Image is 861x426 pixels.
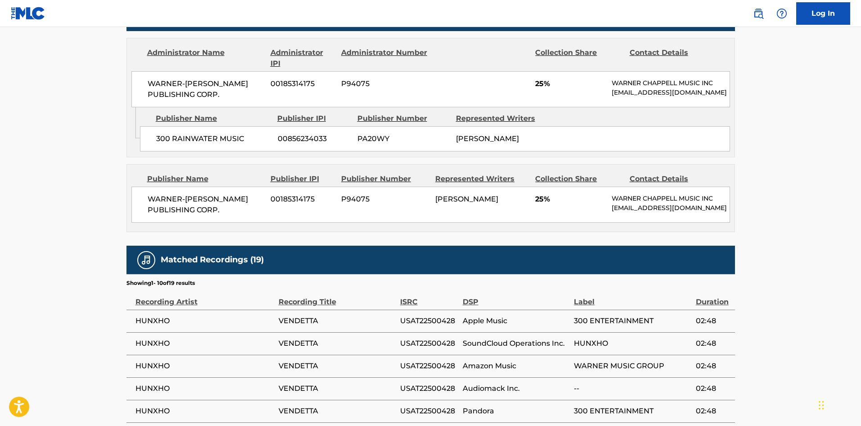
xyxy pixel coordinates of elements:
[796,2,850,25] a: Log In
[400,406,458,417] span: USAT22500428
[456,113,548,124] div: Represented Writers
[535,78,605,89] span: 25%
[279,287,396,307] div: Recording Title
[574,406,691,417] span: 300 ENTERTAINMENT
[749,5,767,23] a: Public Search
[400,383,458,394] span: USAT22500428
[135,338,274,349] span: HUNXHO
[147,47,264,69] div: Administrator Name
[696,383,730,394] span: 02:48
[279,361,396,371] span: VENDETTA
[612,78,729,88] p: WARNER CHAPPELL MUSIC INC
[773,5,791,23] div: Help
[696,316,730,326] span: 02:48
[574,287,691,307] div: Label
[612,203,729,213] p: [EMAIL_ADDRESS][DOMAIN_NAME]
[400,338,458,349] span: USAT22500428
[279,316,396,326] span: VENDETTA
[147,174,264,184] div: Publisher Name
[696,338,730,349] span: 02:48
[574,383,691,394] span: --
[612,194,729,203] p: WARNER CHAPPELL MUSIC INC
[135,383,274,394] span: HUNXHO
[357,133,449,144] span: PA20WY
[456,134,519,143] span: [PERSON_NAME]
[270,47,334,69] div: Administrator IPI
[341,78,428,89] span: P94075
[341,194,428,205] span: P94075
[535,174,622,184] div: Collection Share
[277,113,351,124] div: Publisher IPI
[279,406,396,417] span: VENDETTA
[400,287,458,307] div: ISRC
[161,255,264,265] h5: Matched Recordings (19)
[696,406,730,417] span: 02:48
[270,174,334,184] div: Publisher IPI
[776,8,787,19] img: help
[357,113,449,124] div: Publisher Number
[463,383,570,394] span: Audiomack Inc.
[574,316,691,326] span: 300 ENTERTAINMENT
[696,287,730,307] div: Duration
[135,406,274,417] span: HUNXHO
[148,78,264,100] span: WARNER-[PERSON_NAME] PUBLISHING CORP.
[400,361,458,371] span: USAT22500428
[270,194,334,205] span: 00185314175
[400,316,458,326] span: USAT22500428
[535,47,622,69] div: Collection Share
[279,338,396,349] span: VENDETTA
[156,113,270,124] div: Publisher Name
[696,361,730,371] span: 02:48
[463,316,570,326] span: Apple Music
[435,195,498,203] span: [PERSON_NAME]
[135,316,274,326] span: HUNXHO
[816,383,861,426] iframe: Chat Widget
[463,287,570,307] div: DSP
[148,194,264,215] span: WARNER-[PERSON_NAME] PUBLISHING CORP.
[278,133,351,144] span: 00856234033
[630,174,717,184] div: Contact Details
[819,392,824,419] div: Drag
[135,361,274,371] span: HUNXHO
[141,255,152,266] img: Matched Recordings
[574,338,691,349] span: HUNXHO
[574,361,691,371] span: WARNER MUSIC GROUP
[126,279,195,287] p: Showing 1 - 10 of 19 results
[135,287,274,307] div: Recording Artist
[753,8,764,19] img: search
[341,47,428,69] div: Administrator Number
[463,338,570,349] span: SoundCloud Operations Inc.
[463,361,570,371] span: Amazon Music
[435,174,528,184] div: Represented Writers
[279,383,396,394] span: VENDETTA
[463,406,570,417] span: Pandora
[270,78,334,89] span: 00185314175
[341,174,428,184] div: Publisher Number
[612,88,729,97] p: [EMAIL_ADDRESS][DOMAIN_NAME]
[535,194,605,205] span: 25%
[630,47,717,69] div: Contact Details
[156,133,271,144] span: 300 RAINWATER MUSIC
[11,7,45,20] img: MLC Logo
